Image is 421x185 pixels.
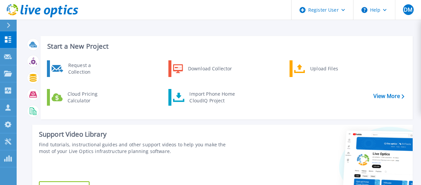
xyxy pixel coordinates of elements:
[39,130,237,139] div: Support Video Library
[64,91,113,104] div: Cloud Pricing Calculator
[307,62,356,75] div: Upload Files
[65,62,113,75] div: Request a Collection
[39,141,237,155] div: Find tutorials, instructional guides and other support videos to help you make the most of your L...
[47,89,115,106] a: Cloud Pricing Calculator
[47,43,404,50] h3: Start a New Project
[404,7,412,12] span: DM
[185,62,235,75] div: Download Collector
[47,60,115,77] a: Request a Collection
[373,93,404,99] a: View More
[168,60,237,77] a: Download Collector
[186,91,238,104] div: Import Phone Home CloudIQ Project
[290,60,358,77] a: Upload Files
